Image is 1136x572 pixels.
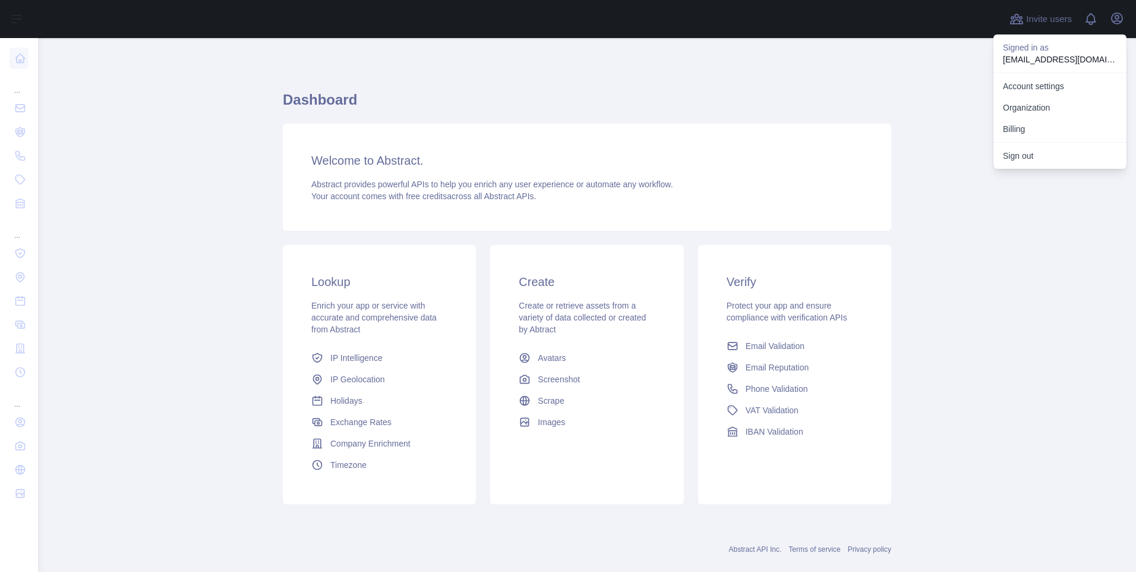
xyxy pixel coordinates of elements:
[406,191,447,201] span: free credits
[330,352,383,364] span: IP Intelligence
[993,97,1126,118] a: Organization
[727,301,847,322] span: Protect your app and ensure compliance with verification APIs
[722,378,867,400] a: Phone Validation
[307,390,452,411] a: Holidays
[722,357,867,378] a: Email Reputation
[1007,10,1074,29] button: Invite users
[538,352,566,364] span: Avatars
[746,404,799,416] span: VAT Validation
[311,301,437,334] span: Enrich your app or service with accurate and comprehensive data from Abstract
[788,545,840,554] a: Terms of service
[993,145,1126,166] button: Sign out
[727,274,863,290] h3: Verify
[311,274,447,290] h3: Lookup
[307,369,452,390] a: IP Geolocation
[746,340,804,352] span: Email Validation
[283,90,891,119] h1: Dashboard
[538,395,564,407] span: Scrape
[514,411,659,433] a: Images
[1003,42,1117,54] p: Signed in as
[729,545,782,554] a: Abstract API Inc.
[10,216,29,240] div: ...
[993,118,1126,140] button: Billing
[519,274,655,290] h3: Create
[993,76,1126,97] a: Account settings
[519,301,646,334] span: Create or retrieve assets from a variety of data collected or created by Abtract
[10,385,29,409] div: ...
[722,400,867,421] a: VAT Validation
[514,347,659,369] a: Avatars
[722,421,867,442] a: IBAN Validation
[746,426,803,438] span: IBAN Validation
[538,373,580,385] span: Screenshot
[848,545,891,554] a: Privacy policy
[722,335,867,357] a: Email Validation
[307,454,452,476] a: Timezone
[514,369,659,390] a: Screenshot
[307,347,452,369] a: IP Intelligence
[330,395,362,407] span: Holidays
[538,416,565,428] span: Images
[307,411,452,433] a: Exchange Rates
[746,362,809,373] span: Email Reputation
[1026,12,1072,26] span: Invite users
[1003,54,1117,65] p: [EMAIL_ADDRESS][DOMAIN_NAME]
[330,459,367,471] span: Timezone
[514,390,659,411] a: Scrape
[330,373,385,385] span: IP Geolocation
[311,191,536,201] span: Your account comes with across all Abstract APIs.
[311,180,673,189] span: Abstract provides powerful APIs to help you enrich any user experience or automate any workflow.
[746,383,808,395] span: Phone Validation
[307,433,452,454] a: Company Enrichment
[10,71,29,95] div: ...
[311,152,863,169] h3: Welcome to Abstract.
[330,416,392,428] span: Exchange Rates
[330,438,411,450] span: Company Enrichment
